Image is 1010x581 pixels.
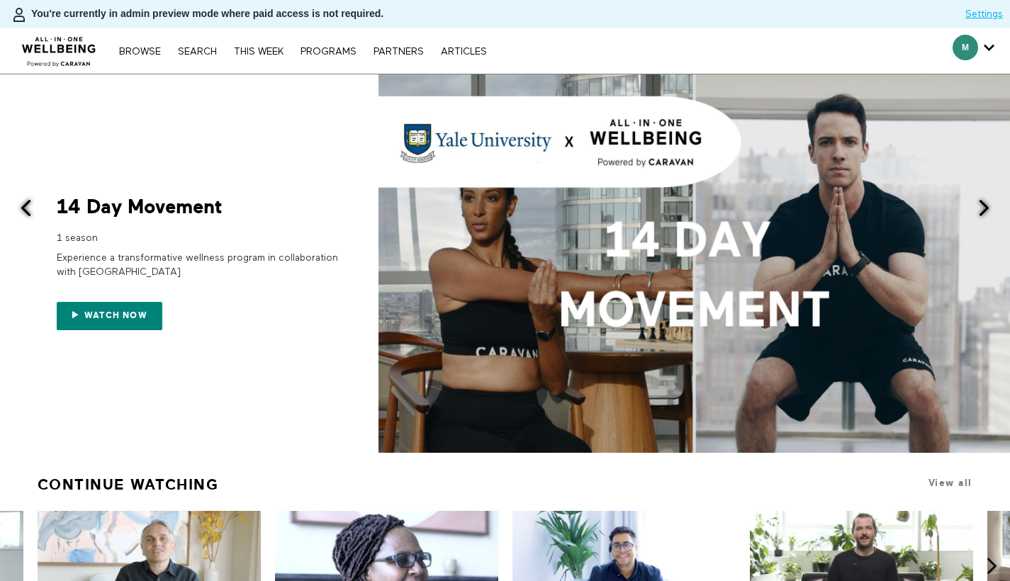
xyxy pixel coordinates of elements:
div: Secondary [942,28,1005,74]
img: CARAVAN [16,26,102,69]
a: View all [928,478,972,488]
a: PARTNERS [366,47,431,57]
nav: Primary [112,44,493,58]
a: PROGRAMS [293,47,364,57]
a: Continue Watching [38,470,219,500]
a: ARTICLES [434,47,494,57]
a: Search [171,47,224,57]
img: person-bdfc0eaa9744423c596e6e1c01710c89950b1dff7c83b5d61d716cfd8139584f.svg [11,6,28,23]
a: Browse [112,47,168,57]
a: THIS WEEK [227,47,291,57]
a: Settings [965,7,1003,21]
